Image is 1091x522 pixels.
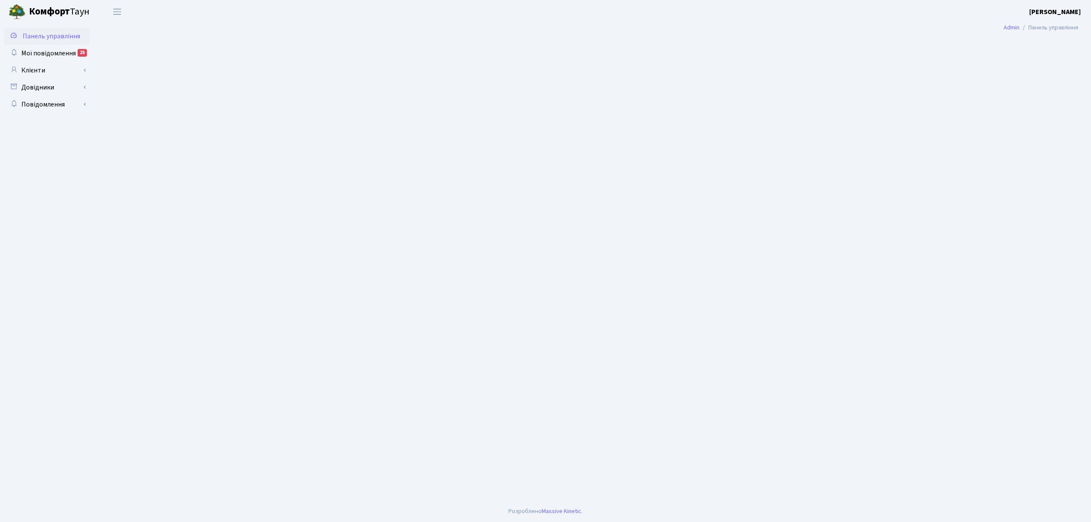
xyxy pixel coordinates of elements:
a: Мої повідомлення25 [4,45,89,62]
a: Довідники [4,79,89,96]
a: Massive Kinetic [542,507,581,516]
nav: breadcrumb [991,19,1091,37]
div: Розроблено . [508,507,583,516]
a: Панель управління [4,28,89,45]
span: Мої повідомлення [21,49,76,58]
b: Комфорт [29,5,70,18]
a: Admin [1004,23,1019,32]
span: Панель управління [23,32,80,41]
a: [PERSON_NAME] [1029,7,1081,17]
a: Клієнти [4,62,89,79]
a: Повідомлення [4,96,89,113]
span: Таун [29,5,89,19]
div: 25 [78,49,87,57]
li: Панель управління [1019,23,1078,32]
img: logo.png [9,3,26,20]
button: Переключити навігацію [107,5,128,19]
